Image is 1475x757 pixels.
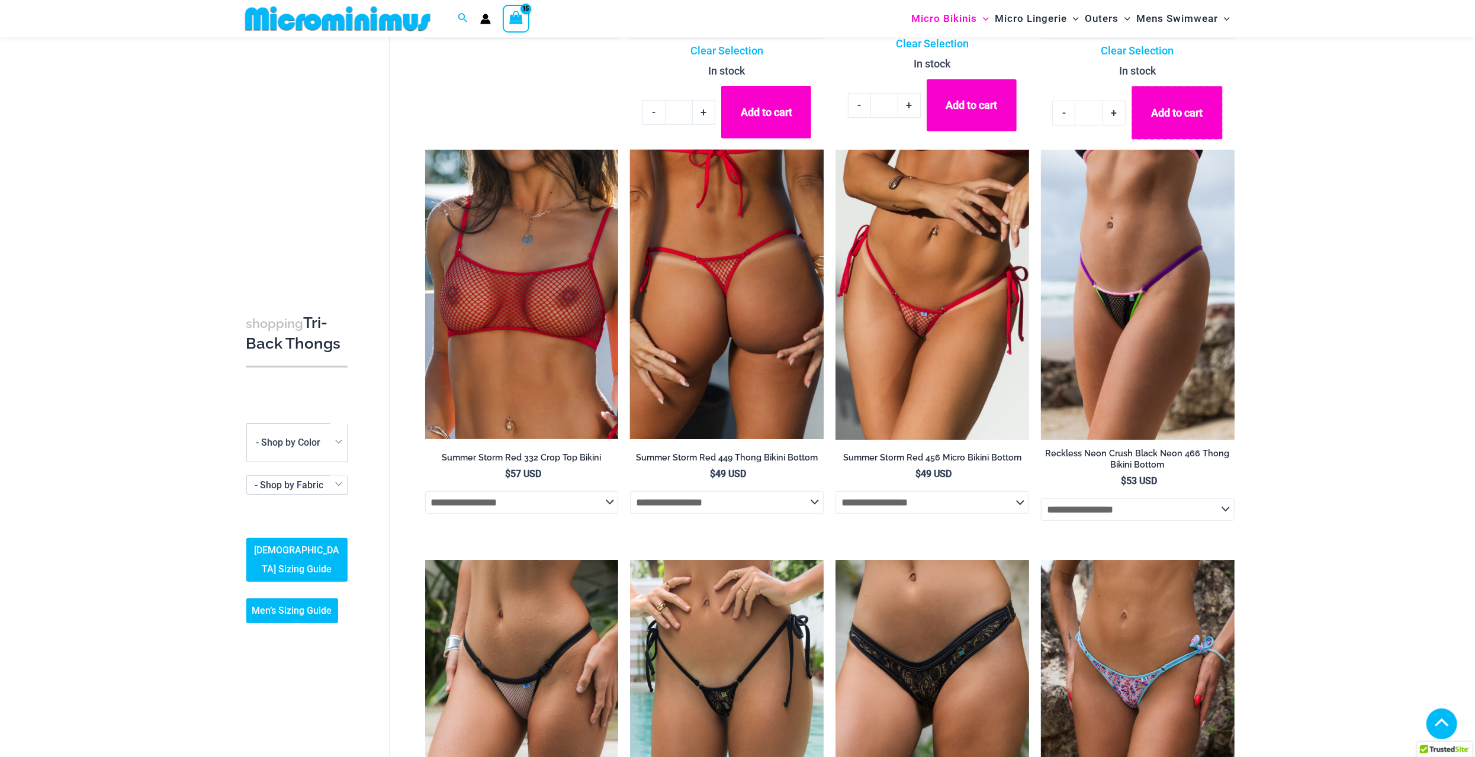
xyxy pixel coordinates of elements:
span: $ [915,468,921,479]
img: Reckless Neon Crush Black Neon 466 Thong 01 [1041,150,1235,440]
span: $ [711,468,716,479]
a: - [642,100,665,125]
p: In stock [835,55,1029,73]
h2: Summer Storm Red 456 Micro Bikini Bottom [835,452,1029,463]
span: - Shop by Fabric [255,479,324,491]
img: MM SHOP LOGO FLAT [240,5,435,32]
a: Summer Storm Red 456 Micro Bikini Bottom [835,452,1029,468]
p: In stock [1041,62,1235,80]
iframe: TrustedSite Certified [246,40,353,276]
a: Micro BikinisMenu ToggleMenu Toggle [908,4,992,34]
a: Clear Selection [835,35,1029,53]
p: In stock [630,62,824,80]
span: shopping [246,316,304,331]
button: Add to cart [721,86,811,138]
img: Summer Storm Red 449 Thong 03 [630,150,824,440]
a: Summer Storm Red 332 Crop Top 01Summer Storm Red 332 Crop Top 449 Thong 03Summer Storm Red 332 Cr... [425,150,619,440]
span: - Shop by Fabric [246,475,348,495]
span: Menu Toggle [1218,4,1230,34]
span: Menu Toggle [977,4,989,34]
a: Summer Storm Red 332 Crop Top Bikini [425,452,619,468]
span: Menu Toggle [1067,4,1079,34]
a: OutersMenu ToggleMenu Toggle [1082,4,1133,34]
a: Reckless Neon Crush Black Neon 466 Thong 01Reckless Neon Crush Black Neon 466 Thong 03Reckless Ne... [1041,150,1235,440]
input: Product quantity [1075,101,1103,125]
a: Clear Selection [630,42,824,60]
bdi: 57 USD [505,468,541,479]
span: - Shop by Color [247,424,347,462]
a: - [848,93,870,118]
span: - Shop by Color [256,437,321,449]
input: Product quantity [665,100,693,125]
input: Product quantity [870,93,898,118]
span: $ [505,468,510,479]
h2: Summer Storm Red 449 Thong Bikini Bottom [630,452,824,463]
button: Add to cart [1132,86,1223,140]
span: $ [1121,475,1126,487]
bdi: 49 USD [711,468,747,479]
a: + [1103,101,1126,125]
span: Micro Lingerie [995,4,1067,34]
a: [DEMOGRAPHIC_DATA] Sizing Guide [246,539,348,582]
span: Micro Bikinis [911,4,977,34]
span: Outers [1085,4,1119,34]
a: Micro LingerieMenu ToggleMenu Toggle [992,4,1082,34]
a: Summer Storm Red 449 Thong 01Summer Storm Red 449 Thong 03Summer Storm Red 449 Thong 03 [630,150,824,440]
a: + [898,93,921,118]
img: Summer Storm Red 456 Micro 02 [835,150,1029,440]
span: - Shop by Fabric [247,476,347,494]
a: View Shopping Cart, 15 items [503,5,530,32]
h3: Tri-Back Thongs [246,313,348,354]
img: Summer Storm Red 332 Crop Top 01 [425,150,619,440]
span: Menu Toggle [1119,4,1130,34]
nav: Site Navigation [907,2,1235,36]
a: Account icon link [480,14,491,24]
a: Search icon link [458,11,468,26]
h2: Summer Storm Red 332 Crop Top Bikini [425,452,619,463]
a: Summer Storm Red 456 Micro 02Summer Storm Red 456 Micro 03Summer Storm Red 456 Micro 03 [835,150,1029,440]
span: - Shop by Color [246,423,348,462]
a: Reckless Neon Crush Black Neon 466 Thong Bikini Bottom [1041,448,1235,475]
a: Clear Selection [1041,42,1235,60]
span: Mens Swimwear [1136,4,1218,34]
a: Mens SwimwearMenu ToggleMenu Toggle [1133,4,1233,34]
button: Add to cart [927,79,1017,132]
bdi: 49 USD [915,468,952,479]
a: Summer Storm Red 449 Thong Bikini Bottom [630,452,824,468]
bdi: 53 USD [1121,475,1157,487]
a: + [693,100,715,125]
h2: Reckless Neon Crush Black Neon 466 Thong Bikini Bottom [1041,448,1235,470]
a: - [1052,101,1075,125]
a: Men’s Sizing Guide [246,599,338,624]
